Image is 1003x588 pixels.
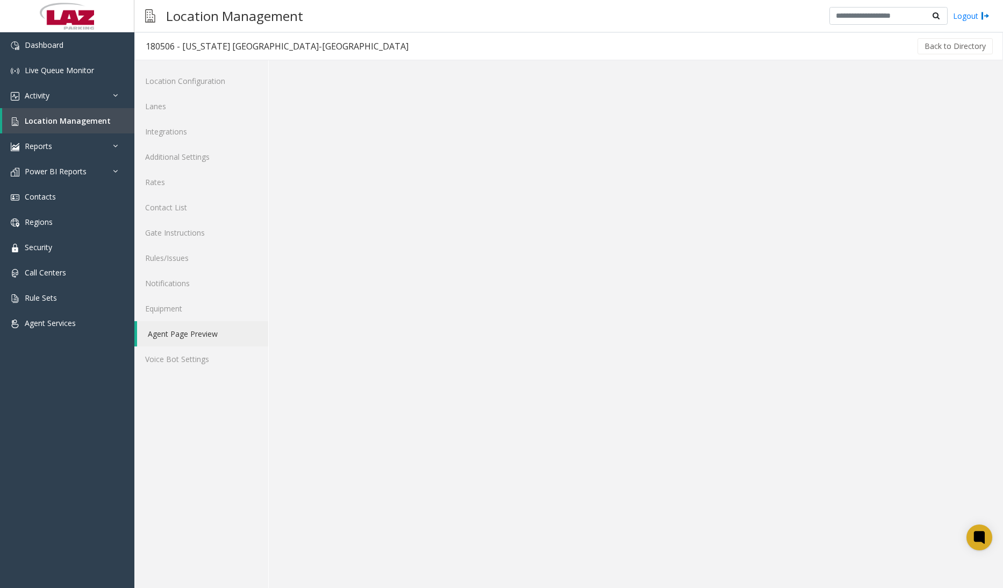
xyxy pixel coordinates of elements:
h3: Location Management [161,3,309,29]
img: 'icon' [11,168,19,176]
span: Power BI Reports [25,166,87,176]
img: 'icon' [11,320,19,328]
span: Live Queue Monitor [25,65,94,75]
a: Contact List [134,195,268,220]
img: 'icon' [11,67,19,75]
span: Regions [25,217,53,227]
span: Security [25,242,52,252]
img: 'icon' [11,41,19,50]
img: 'icon' [11,269,19,278]
span: Activity [25,90,49,101]
img: 'icon' [11,218,19,227]
img: 'icon' [11,117,19,126]
img: 'icon' [11,294,19,303]
a: Rules/Issues [134,245,268,271]
span: Reports [25,141,52,151]
a: Location Configuration [134,68,268,94]
a: Equipment [134,296,268,321]
div: 180506 - [US_STATE] [GEOGRAPHIC_DATA]-[GEOGRAPHIC_DATA] [146,39,409,53]
span: Rule Sets [25,293,57,303]
a: Integrations [134,119,268,144]
span: Agent Services [25,318,76,328]
img: pageIcon [145,3,155,29]
a: Rates [134,169,268,195]
span: Contacts [25,192,56,202]
a: Lanes [134,94,268,119]
a: Notifications [134,271,268,296]
span: Dashboard [25,40,63,50]
a: Agent Page Preview [137,321,268,346]
a: Additional Settings [134,144,268,169]
img: 'icon' [11,92,19,101]
a: Logout [953,10,990,22]
span: Location Management [25,116,111,126]
a: Gate Instructions [134,220,268,245]
a: Voice Bot Settings [134,346,268,372]
span: Call Centers [25,267,66,278]
a: Location Management [2,108,134,133]
img: 'icon' [11,244,19,252]
button: Back to Directory [918,38,993,54]
img: 'icon' [11,143,19,151]
img: 'icon' [11,193,19,202]
img: logout [981,10,990,22]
